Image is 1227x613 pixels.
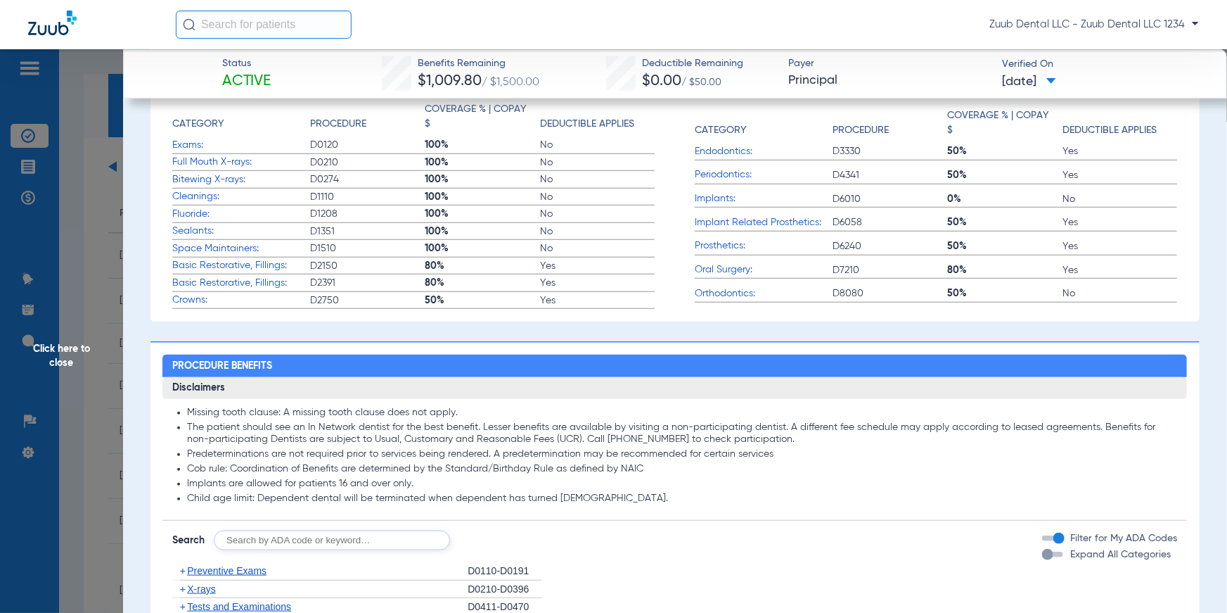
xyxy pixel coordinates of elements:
span: Orthodontics: [695,286,833,301]
span: Yes [540,276,655,290]
span: Benefits Remaining [418,56,539,71]
app-breakdown-title: Procedure [310,102,425,137]
span: D4341 [833,168,947,182]
span: D0210 [310,156,425,170]
span: 80% [425,259,540,273]
span: Deductible Remaining [642,56,743,71]
span: / $1,500.00 [482,77,539,88]
span: Principal [788,72,990,89]
span: 80% [425,276,540,290]
h4: Coverage % | Copay $ [425,102,533,132]
span: D6010 [833,192,947,206]
span: 50% [948,144,1062,158]
span: D0120 [310,138,425,152]
span: Zuub Dental LLC - Zuub Dental LLC 1234 [989,18,1199,32]
span: D6240 [833,239,947,253]
app-breakdown-title: Coverage % | Copay $ [948,102,1062,143]
span: No [540,138,655,152]
span: 50% [948,286,1062,301]
span: D1351 [310,225,425,239]
span: Space Maintainers: [172,241,310,256]
span: Basic Restorative, Fillings: [172,276,310,291]
app-breakdown-title: Category [695,102,833,143]
h4: Deductible Applies [540,117,634,132]
span: 50% [948,168,1062,182]
span: No [1062,192,1177,206]
span: D7210 [833,263,947,277]
h2: Procedure Benefits [162,355,1187,377]
span: 100% [425,138,540,152]
li: Implants are allowed for patients 16 and over only. [187,478,1177,491]
h4: Coverage % | Copay $ [948,108,1055,138]
span: 50% [948,215,1062,229]
span: D6058 [833,215,947,229]
span: Periodontics: [695,168,833,182]
span: Prosthetics: [695,239,833,253]
span: $0.00 [642,74,681,89]
span: Fluoride: [172,207,310,222]
span: + [180,601,186,612]
span: Yes [1062,168,1177,182]
input: Search for patients [176,11,352,39]
span: 100% [425,241,540,255]
span: Yes [1062,215,1177,229]
span: Exams: [172,138,310,153]
span: 100% [425,172,540,187]
span: Oral Surgery: [695,263,833,277]
span: Verified On [1002,57,1204,72]
span: Status [222,56,271,71]
span: Full Mouth X-rays: [172,155,310,170]
h4: Category [172,117,224,132]
span: Bitewing X-rays: [172,172,310,187]
span: / $50.00 [681,77,721,87]
span: No [1062,286,1177,301]
span: No [540,172,655,187]
span: Preventive Exams [187,565,266,576]
span: No [540,207,655,221]
div: D0210-D0396 [468,581,541,599]
span: Tests and Examinations [187,601,291,612]
label: Filter for My ADA Codes [1067,531,1177,546]
span: Yes [1062,239,1177,253]
h4: Category [695,123,746,138]
span: Expand All Categories [1070,550,1171,560]
h3: Disclaimers [162,377,1187,400]
span: D1208 [310,207,425,221]
span: Implant Related Prosthetics: [695,215,833,230]
span: D0274 [310,172,425,187]
span: No [540,225,655,239]
li: The patient should see an In Network dentist for the best benefit. Lesser benefits are available ... [187,422,1177,446]
span: D2750 [310,293,425,308]
span: D1110 [310,190,425,204]
span: Basic Restorative, Fillings: [172,258,310,273]
span: D1510 [310,241,425,255]
span: 0% [948,192,1062,206]
span: Yes [1062,144,1177,158]
span: 50% [948,239,1062,253]
span: Yes [540,259,655,273]
span: X-rays [187,583,215,595]
app-breakdown-title: Procedure [833,102,947,143]
span: D3330 [833,144,947,158]
input: Search by ADA code or keyword… [214,531,450,550]
span: [DATE] [1002,73,1056,91]
div: D0110-D0191 [468,562,541,581]
span: Payer [788,56,990,71]
img: Search Icon [183,18,195,31]
span: + [180,565,186,576]
span: No [540,190,655,204]
span: Search [172,533,205,548]
iframe: Chat Widget [1157,545,1227,613]
app-breakdown-title: Coverage % | Copay $ [425,102,540,137]
img: Zuub Logo [28,11,77,35]
h4: Procedure [833,123,889,138]
span: Yes [540,293,655,308]
app-breakdown-title: Deductible Applies [1062,102,1177,143]
span: D8080 [833,286,947,301]
h4: Procedure [310,117,366,132]
li: Predeterminations are not required prior to services being rendered. A predetermination may be re... [187,448,1177,461]
span: Endodontics: [695,144,833,159]
span: 100% [425,207,540,221]
span: Active [222,72,271,91]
